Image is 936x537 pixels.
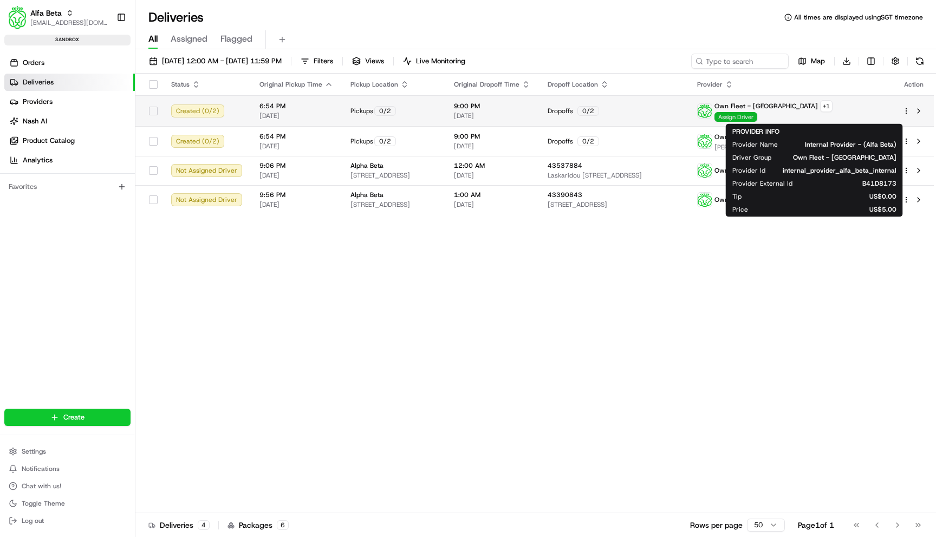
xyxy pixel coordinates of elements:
[198,520,210,530] div: 4
[548,200,680,209] span: [STREET_ADDRESS]
[148,9,204,26] h1: Deliveries
[759,192,896,201] span: US$0.00
[11,103,30,123] img: 1736555255976-a54dd68f-1ca7-489b-9aae-adbdc363a1c4
[102,157,174,168] span: API Documentation
[4,178,131,195] div: Favorites
[714,195,745,204] span: Own Fleet
[22,482,61,490] span: Chat with us!
[454,200,530,209] span: [DATE]
[28,70,179,81] input: Clear
[350,137,373,146] span: Pickups
[698,193,712,207] img: profile_dashrider_org_cQRpLQ.png
[795,140,896,149] span: Internal Provider - (Alfa Beta)
[259,80,322,89] span: Original Pickup Time
[171,32,207,45] span: Assigned
[732,192,742,201] span: Tip
[698,104,712,118] img: logo-poral_customization_screen-Ahold%20Delhaize%20(DO%20NOT%20TOUCH%20PLEASE,%20SET%20UP%20FOR%2...
[259,112,333,120] span: [DATE]
[4,93,135,110] a: Providers
[259,161,333,170] span: 9:06 PM
[454,80,519,89] span: Original Dropoff Time
[794,13,923,22] span: All times are displayed using SGT timezone
[259,191,333,199] span: 9:56 PM
[4,152,135,169] a: Analytics
[76,183,131,192] a: Powered byPylon
[698,134,712,148] img: logo-poral_customization_screen-Ahold%20Delhaize%20(DO%20NOT%20TOUCH%20PLEASE,%20SET%20UP%20FOR%2...
[4,479,131,494] button: Chat with us!
[259,171,333,180] span: [DATE]
[416,56,465,66] span: Live Monitoring
[4,4,112,30] button: Alfa BetaAlfa Beta[EMAIL_ADDRESS][DOMAIN_NAME]
[820,100,833,112] button: +1
[30,18,108,27] button: [EMAIL_ADDRESS][DOMAIN_NAME]
[92,158,100,167] div: 💻
[732,179,792,188] span: Provider External Id
[350,200,437,209] span: [STREET_ADDRESS]
[454,171,530,180] span: [DATE]
[365,56,384,66] span: Views
[698,163,712,178] img: profile_dashrider_org_cQRpLQ.png
[23,155,53,165] span: Analytics
[732,140,778,149] span: Provider Name
[454,112,530,120] span: [DATE]
[714,102,818,110] span: Own Fleet - [GEOGRAPHIC_DATA]
[548,80,598,89] span: Dropoff Location
[23,97,53,107] span: Providers
[63,412,84,422] span: Create
[454,142,530,150] span: [DATE]
[350,191,383,199] span: Alpha Beta
[714,143,833,152] span: [PERSON_NAME]
[4,113,135,130] a: Nash AI
[548,171,680,180] span: Laskaridou [STREET_ADDRESS]
[398,54,470,69] button: Live Monitoring
[347,54,389,69] button: Views
[30,8,62,18] button: Alfa Beta
[4,496,131,511] button: Toggle Theme
[714,112,757,122] span: Assign Driver
[9,6,26,29] img: Alfa Beta
[23,136,75,146] span: Product Catalog
[548,191,582,199] span: 43390843
[162,56,282,66] span: [DATE] 12:00 AM - [DATE] 11:59 PM
[810,179,896,188] span: B41D8173
[4,513,131,528] button: Log out
[22,157,83,168] span: Knowledge Base
[184,107,197,120] button: Start new chat
[314,56,333,66] span: Filters
[296,54,338,69] button: Filters
[765,205,896,214] span: US$5.00
[259,132,333,141] span: 6:54 PM
[912,54,927,69] button: Refresh
[259,200,333,209] span: [DATE]
[454,102,530,110] span: 9:00 PM
[23,58,44,68] span: Orders
[144,54,287,69] button: [DATE] 12:00 AM - [DATE] 11:59 PM
[22,499,65,508] span: Toggle Theme
[548,161,582,170] span: 43537884
[277,520,289,530] div: 6
[697,80,723,89] span: Provider
[23,116,47,126] span: Nash AI
[454,132,530,141] span: 9:00 PM
[22,516,44,525] span: Log out
[6,153,87,172] a: 📗Knowledge Base
[732,127,779,136] span: PROVIDER INFO
[548,137,573,146] span: Dropoffs
[220,32,252,45] span: Flagged
[902,80,925,89] div: Action
[783,166,896,175] span: internal_provider_alfa_beta_internal
[374,136,396,146] div: 0 / 2
[577,136,599,146] div: 0 / 2
[732,153,771,162] span: Driver Group
[793,54,830,69] button: Map
[37,114,137,123] div: We're available if you need us!
[11,43,197,61] p: Welcome 👋
[350,171,437,180] span: [STREET_ADDRESS]
[227,520,289,531] div: Packages
[548,107,573,115] span: Dropoffs
[350,107,373,115] span: Pickups
[11,158,19,167] div: 📗
[811,56,825,66] span: Map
